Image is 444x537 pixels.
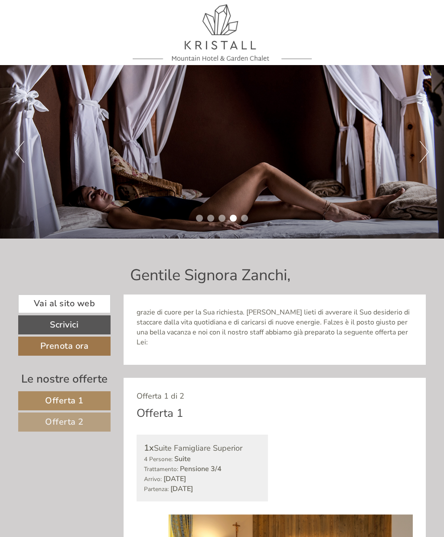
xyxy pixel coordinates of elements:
[144,442,261,455] div: Suite Famigliare Superior
[137,308,413,347] p: grazie di cuore per la Sua richiesta. [PERSON_NAME] lieti di avverare il Suo desiderio di staccar...
[45,395,84,406] span: Offerta 1
[122,7,155,21] div: [DATE]
[137,391,184,401] span: Offerta 1 di 2
[18,371,111,387] div: Le nostre offerte
[174,454,191,464] b: Suite
[130,267,291,284] h1: Gentile Signora Zanchi,
[163,474,186,484] b: [DATE]
[230,225,277,244] button: Invia
[18,295,111,313] a: Vai al sito web
[170,484,193,494] b: [DATE]
[420,141,429,163] button: Next
[7,23,136,50] div: Buon giorno, come possiamo aiutarla?
[144,465,178,473] small: Trattamento:
[144,455,173,463] small: 4 Persone:
[144,485,169,493] small: Partenza:
[137,405,183,421] div: Offerta 1
[18,337,111,356] a: Prenota ora
[45,416,84,428] span: Offerta 2
[18,315,111,334] a: Scrivici
[15,141,24,163] button: Previous
[13,25,131,32] div: Hotel Kristall
[144,442,154,454] b: 1x
[144,475,162,483] small: Arrivo:
[180,464,222,474] b: Pensione 3/4
[13,42,131,48] small: 13:26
